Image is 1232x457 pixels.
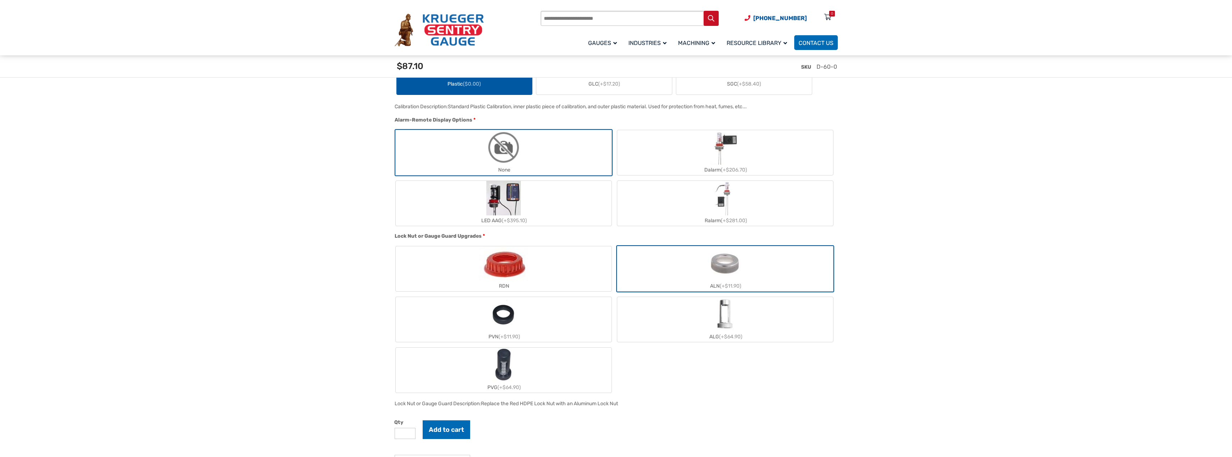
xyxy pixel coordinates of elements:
span: (+$206.70) [721,167,747,173]
a: Resource Library [722,34,794,51]
span: (+$281.00) [721,218,747,224]
abbr: required [483,232,485,240]
span: Alarm-Remote Display Options [395,117,472,123]
a: Contact Us [794,35,838,50]
span: [PHONE_NUMBER] [753,15,807,22]
label: PVG [396,348,612,393]
span: (+$11.90) [499,334,520,340]
a: Machining [674,34,722,51]
img: Krueger Sentry Gauge [395,14,484,47]
div: Dalarm [617,165,833,175]
div: None [396,165,612,175]
div: ALG [617,332,833,342]
span: (+$58.40) [737,81,761,87]
div: 0 [831,11,833,17]
span: ($0.00) [463,81,481,87]
a: Gauges [584,34,624,51]
div: LED AAG [396,215,612,226]
span: D-60-0 [817,63,837,70]
span: GLC [588,80,620,88]
label: None [396,130,612,175]
label: RDN [396,246,612,291]
label: LED AAG [396,181,612,226]
span: (+$64.90) [497,384,521,390]
span: Plastic [447,80,481,88]
button: Add to cart [423,420,470,439]
span: Gauges [588,40,617,46]
label: ALN [617,246,833,291]
span: Industries [628,40,667,46]
span: (+$64.90) [719,334,742,340]
span: Contact Us [799,40,833,46]
input: Product quantity [395,428,415,439]
label: Ralarm [617,181,833,226]
div: Ralarm [617,215,833,226]
div: RDN [396,281,612,291]
a: Phone Number (920) 434-8860 [745,14,807,23]
abbr: required [473,116,476,124]
span: (+$17.20) [598,81,620,87]
span: Machining [678,40,715,46]
label: ALG [617,297,833,342]
label: Dalarm [617,130,833,175]
div: ALN [617,281,833,291]
span: Lock Nut or Gauge Guard Upgrades [395,233,482,239]
span: SKU [801,64,811,70]
div: PVN [396,332,612,342]
div: PVG [396,382,612,393]
div: Standard Plastic Calibration, inner plastic piece of calibration, and outer plastic material. Use... [448,104,747,110]
div: Replace the Red HDPE Lock Nut with an Aluminum Lock Nut [481,401,618,407]
label: PVN [396,297,612,342]
span: (+$395.10) [502,218,527,224]
span: Lock Nut or Gauge Guard Description: [395,401,481,407]
span: Calibration Description: [395,104,448,110]
a: Industries [624,34,674,51]
span: SGC [727,80,761,88]
span: (+$11.90) [720,283,741,289]
span: Resource Library [727,40,787,46]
